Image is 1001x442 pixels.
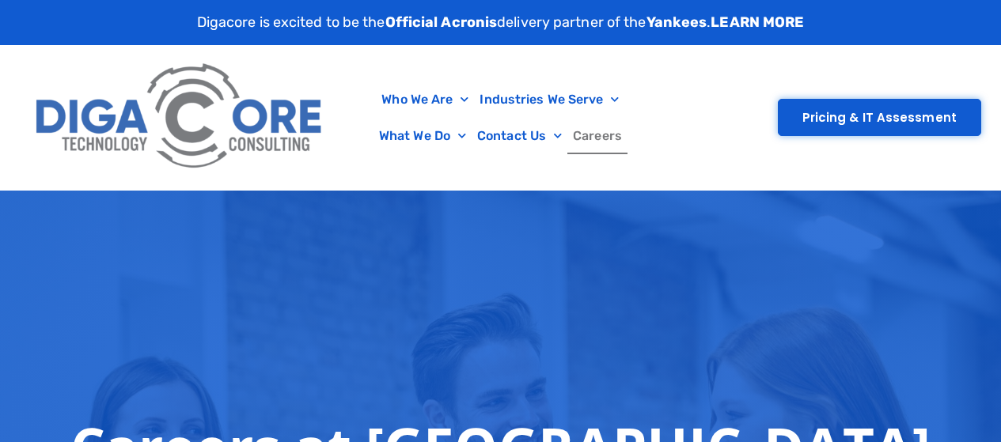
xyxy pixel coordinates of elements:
[646,13,707,31] strong: Yankees
[385,13,498,31] strong: Official Acronis
[778,99,981,136] a: Pricing & IT Assessment
[340,81,661,154] nav: Menu
[472,118,567,154] a: Contact Us
[474,81,624,118] a: Industries We Serve
[28,53,332,182] img: Digacore Logo
[197,12,805,33] p: Digacore is excited to be the delivery partner of the .
[802,111,957,123] span: Pricing & IT Assessment
[373,118,472,154] a: What We Do
[376,81,474,118] a: Who We Are
[567,118,628,154] a: Careers
[711,13,804,31] a: LEARN MORE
